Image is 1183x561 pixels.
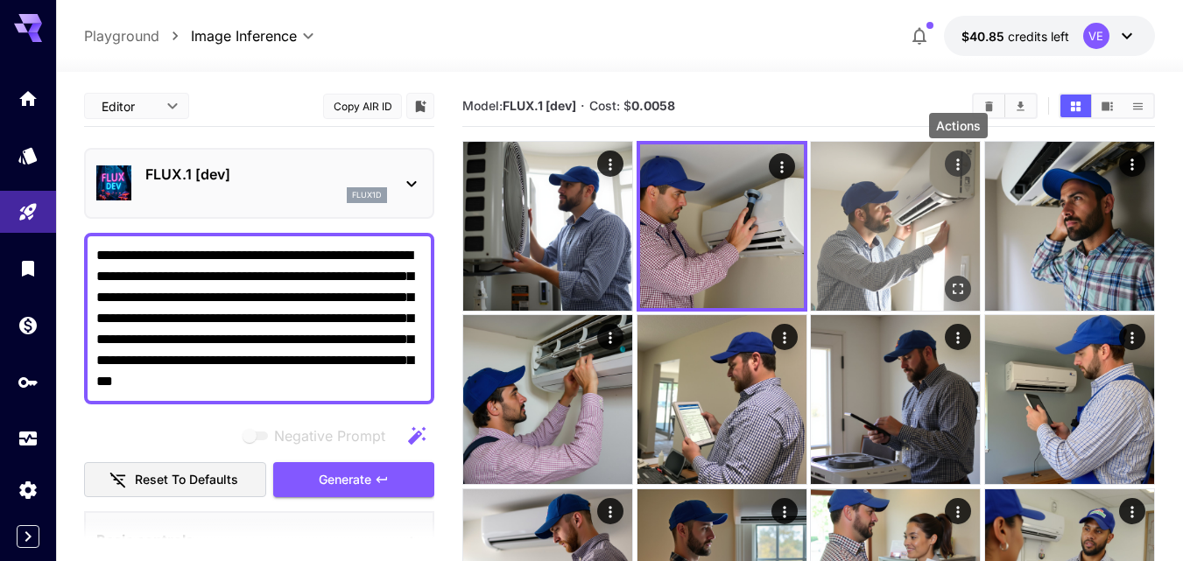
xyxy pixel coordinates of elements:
nav: breadcrumb [84,25,191,46]
div: Actions [769,153,795,179]
button: $40.84569VE [944,16,1155,56]
button: Generate [273,462,434,498]
div: Usage [18,428,39,450]
img: 9k= [463,142,632,311]
div: Actions [945,151,971,177]
span: $40.85 [961,29,1008,44]
button: Show media in video view [1092,95,1123,117]
div: API Keys [18,371,39,393]
span: Cost: $ [589,98,675,113]
img: 2Q== [811,142,980,311]
a: Playground [84,25,159,46]
span: Editor [102,97,156,116]
button: Reset to defaults [84,462,266,498]
div: Actions [1119,324,1145,350]
img: 9k= [463,315,632,484]
div: Actions [1119,498,1145,524]
div: Home [18,88,39,109]
div: VE [1083,23,1109,49]
b: 0.0058 [631,98,675,113]
div: Actions [597,498,623,524]
img: 2Q== [640,144,804,308]
span: Image Inference [191,25,297,46]
div: Show media in grid viewShow media in video viewShow media in list view [1059,93,1155,119]
button: Download All [1005,95,1036,117]
div: Open in fullscreen [945,276,971,302]
span: Model: [462,98,576,113]
button: Clear All [974,95,1004,117]
img: 9k= [985,315,1154,484]
div: $40.84569 [961,27,1069,46]
span: Negative Prompt [274,425,385,446]
p: FLUX.1 [dev] [145,164,387,185]
div: Library [18,257,39,279]
button: Copy AIR ID [323,94,402,119]
div: Actions [597,151,623,177]
div: Clear AllDownload All [972,93,1038,119]
b: FLUX.1 [dev] [503,98,576,113]
p: · [581,95,585,116]
span: Generate [319,469,371,491]
span: credits left [1008,29,1069,44]
div: Actions [771,324,798,350]
button: Show media in list view [1123,95,1153,117]
img: 2Q== [985,142,1154,311]
button: Expand sidebar [17,525,39,548]
div: Models [18,144,39,166]
p: flux1d [352,189,382,201]
div: Playground [18,201,39,223]
img: 2Q== [637,315,806,484]
div: Wallet [18,314,39,336]
div: Settings [18,479,39,501]
button: Add to library [412,95,428,116]
img: 2Q== [811,315,980,484]
div: FLUX.1 [dev]flux1d [96,157,422,210]
div: Actions [945,324,971,350]
div: Actions [597,324,623,350]
span: Negative prompts are not compatible with the selected model. [239,424,399,446]
div: Actions [1119,151,1145,177]
div: Actions [945,498,971,524]
button: Show media in grid view [1060,95,1091,117]
div: Actions [929,113,988,138]
div: Actions [771,498,798,524]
